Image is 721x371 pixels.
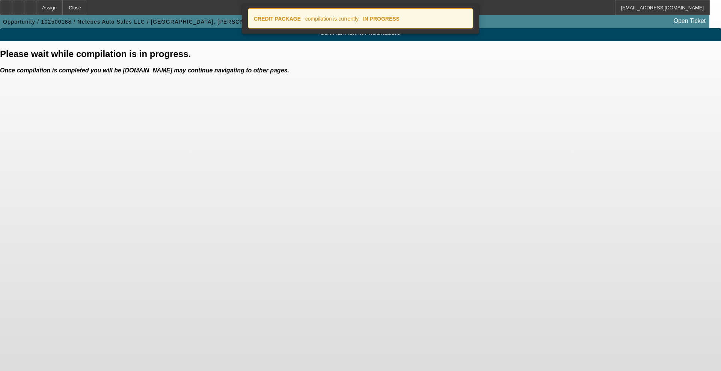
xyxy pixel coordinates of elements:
span: compilation is currently [305,16,359,22]
strong: IN PROGRESS [363,16,400,22]
span: Compilation in progress.... [6,30,715,36]
span: Opportunity / 102500188 / Netebes Auto Sales LLC / [GEOGRAPHIC_DATA], [PERSON_NAME] [3,19,267,25]
a: Open Ticket [671,15,709,27]
strong: CREDIT PACKAGE [254,16,301,22]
